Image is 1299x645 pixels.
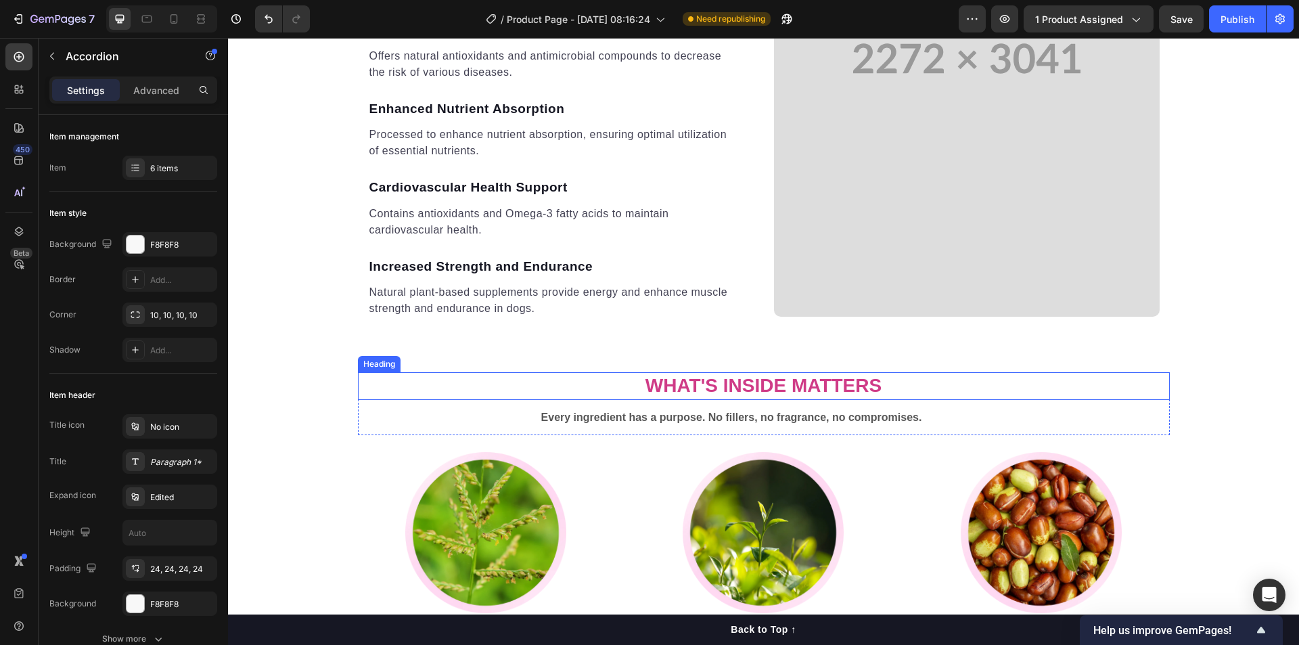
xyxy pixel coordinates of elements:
div: Add... [150,274,214,286]
span: Help us improve GemPages! [1093,624,1253,637]
span: Save [1170,14,1193,25]
img: Alt Image [733,414,894,575]
div: Title icon [49,419,85,431]
span: Need republishing [696,13,765,25]
button: Publish [1209,5,1266,32]
div: Heading [133,320,170,332]
div: Item management [49,131,119,143]
button: Save [1159,5,1204,32]
strong: What's Inside Matters [417,337,654,358]
iframe: Design area [228,38,1299,645]
div: 24, 24, 24, 24 [150,563,214,575]
div: Background [49,598,96,610]
div: Item [49,162,66,174]
span: Product Page - [DATE] 08:16:24 [507,12,650,26]
button: Show survey - Help us improve GemPages! [1093,622,1269,638]
img: Alt Image [177,414,338,575]
div: Paragraph 1* [150,456,214,468]
div: Title [49,455,66,468]
div: Beta [10,248,32,259]
div: Expand icon [49,489,96,502]
p: Settings [67,83,105,97]
div: Height [49,524,93,542]
div: Padding [49,560,99,578]
img: Alt Image [455,414,616,575]
p: 7 [89,11,95,27]
div: Publish [1221,12,1254,26]
button: 7 [5,5,101,32]
p: Accordion [66,48,181,64]
p: Advanced [133,83,179,97]
div: Background [49,236,115,254]
div: 450 [13,144,32,155]
button: 1 product assigned [1024,5,1154,32]
div: No icon [150,421,214,433]
div: 6 items [150,162,214,175]
div: Shadow [49,344,81,356]
div: Corner [49,309,76,321]
div: Item style [49,207,87,219]
p: Every ingredient has a purpose. No fillers, no fragrance, no compromises. [135,370,873,390]
div: 10, 10, 10, 10 [150,309,214,321]
span: / [501,12,504,26]
div: Border [49,273,76,286]
div: Item header [49,389,95,401]
div: Open Intercom Messenger [1253,579,1285,611]
span: 1 product assigned [1035,12,1123,26]
div: F8F8F8 [150,598,214,610]
div: Add... [150,344,214,357]
div: F8F8F8 [150,239,214,251]
div: Edited [150,491,214,504]
input: Auto [123,520,216,545]
div: Back to Top ↑ [503,585,568,599]
div: Undo/Redo [255,5,310,32]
